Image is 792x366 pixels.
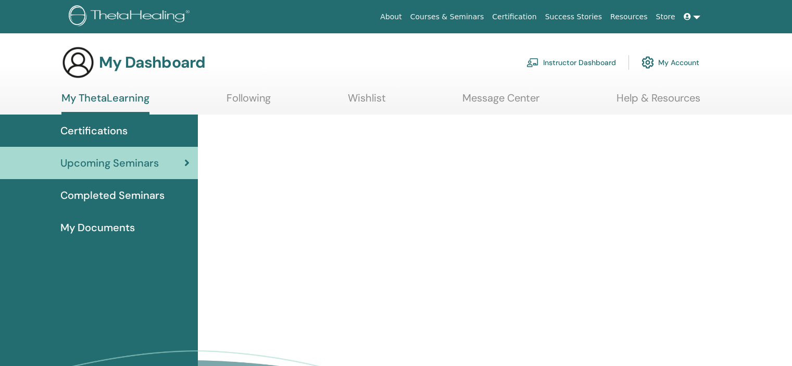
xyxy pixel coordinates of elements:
a: Resources [606,7,652,27]
a: Courses & Seminars [406,7,488,27]
img: logo.png [69,5,193,29]
a: About [376,7,406,27]
span: Completed Seminars [60,187,165,203]
a: Message Center [462,92,539,112]
a: My Account [642,51,699,74]
a: Success Stories [541,7,606,27]
a: Instructor Dashboard [526,51,616,74]
a: Help & Resources [617,92,700,112]
span: Certifications [60,123,128,138]
img: chalkboard-teacher.svg [526,58,539,67]
a: Wishlist [348,92,386,112]
a: My ThetaLearning [61,92,149,115]
a: Certification [488,7,540,27]
span: Upcoming Seminars [60,155,159,171]
h3: My Dashboard [99,53,205,72]
a: Following [227,92,271,112]
span: My Documents [60,220,135,235]
img: generic-user-icon.jpg [61,46,95,79]
a: Store [652,7,680,27]
img: cog.svg [642,54,654,71]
